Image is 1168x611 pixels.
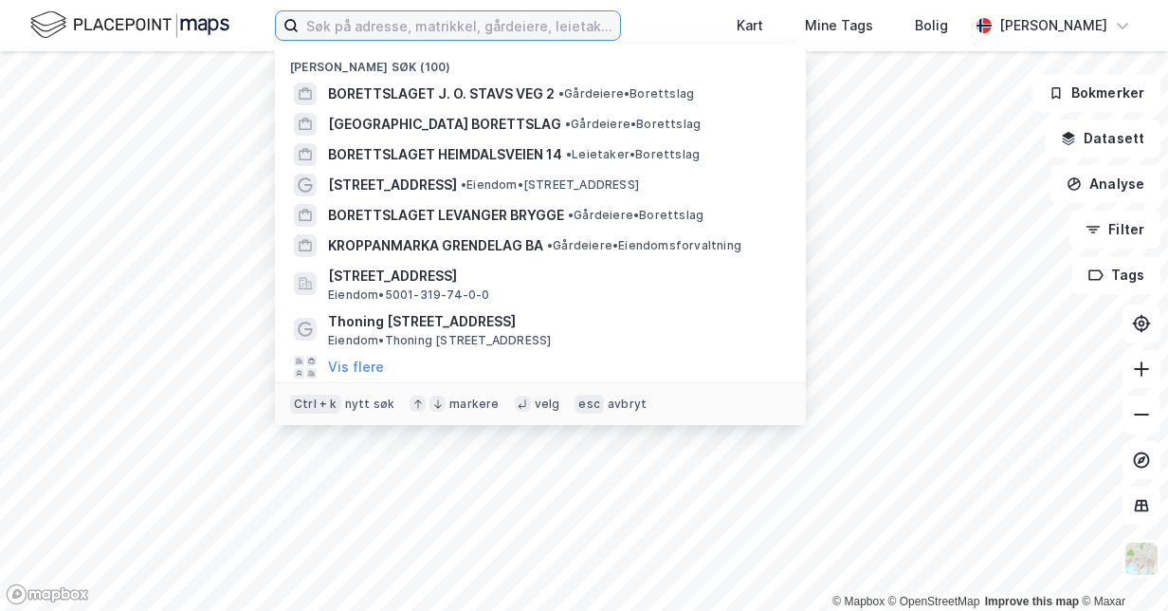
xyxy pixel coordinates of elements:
[575,395,604,414] div: esc
[558,86,694,102] span: Gårdeiere • Borettslag
[535,397,560,412] div: velg
[290,395,341,414] div: Ctrl + k
[608,397,647,412] div: avbryt
[328,356,384,379] button: Vis flere
[547,238,553,252] span: •
[328,234,543,257] span: KROPPANMARKA GRENDELAG BA
[275,45,806,79] div: [PERSON_NAME] søk (100)
[985,595,1079,608] a: Improve this map
[1073,520,1168,611] iframe: Chat Widget
[30,9,229,42] img: logo.f888ab2527a4732fd821a326f86c7f29.svg
[568,208,574,222] span: •
[1073,520,1168,611] div: Kontrollprogram for chat
[328,143,562,166] span: BORETTSLAGET HEIMDALSVEIEN 14
[565,117,701,132] span: Gårdeiere • Borettslag
[1072,256,1160,294] button: Tags
[566,147,572,161] span: •
[328,83,555,105] span: BORETTSLAGET J. O. STAVS VEG 2
[345,397,395,412] div: nytt søk
[461,177,639,193] span: Eiendom • [STREET_ADDRESS]
[461,177,466,192] span: •
[1032,74,1160,112] button: Bokmerker
[299,11,620,40] input: Søk på adresse, matrikkel, gårdeiere, leietakere eller personer
[1069,211,1160,249] button: Filter
[1050,165,1160,203] button: Analyse
[568,208,703,223] span: Gårdeiere • Borettslag
[915,14,948,37] div: Bolig
[328,265,783,287] span: [STREET_ADDRESS]
[558,86,564,101] span: •
[888,595,980,608] a: OpenStreetMap
[328,174,457,196] span: [STREET_ADDRESS]
[565,117,571,131] span: •
[328,113,561,136] span: [GEOGRAPHIC_DATA] BORETTSLAG
[328,310,783,333] span: Thoning [STREET_ADDRESS]
[737,14,763,37] div: Kart
[547,238,741,253] span: Gårdeiere • Eiendomsforvaltning
[805,14,873,37] div: Mine Tags
[6,583,89,605] a: Mapbox homepage
[566,147,700,162] span: Leietaker • Borettslag
[449,397,499,412] div: markere
[1045,120,1160,157] button: Datasett
[999,14,1107,37] div: [PERSON_NAME]
[832,595,885,608] a: Mapbox
[328,333,551,348] span: Eiendom • Thoning [STREET_ADDRESS]
[328,204,564,227] span: BORETTSLAGET LEVANGER BRYGGE
[328,287,490,303] span: Eiendom • 5001-319-74-0-0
